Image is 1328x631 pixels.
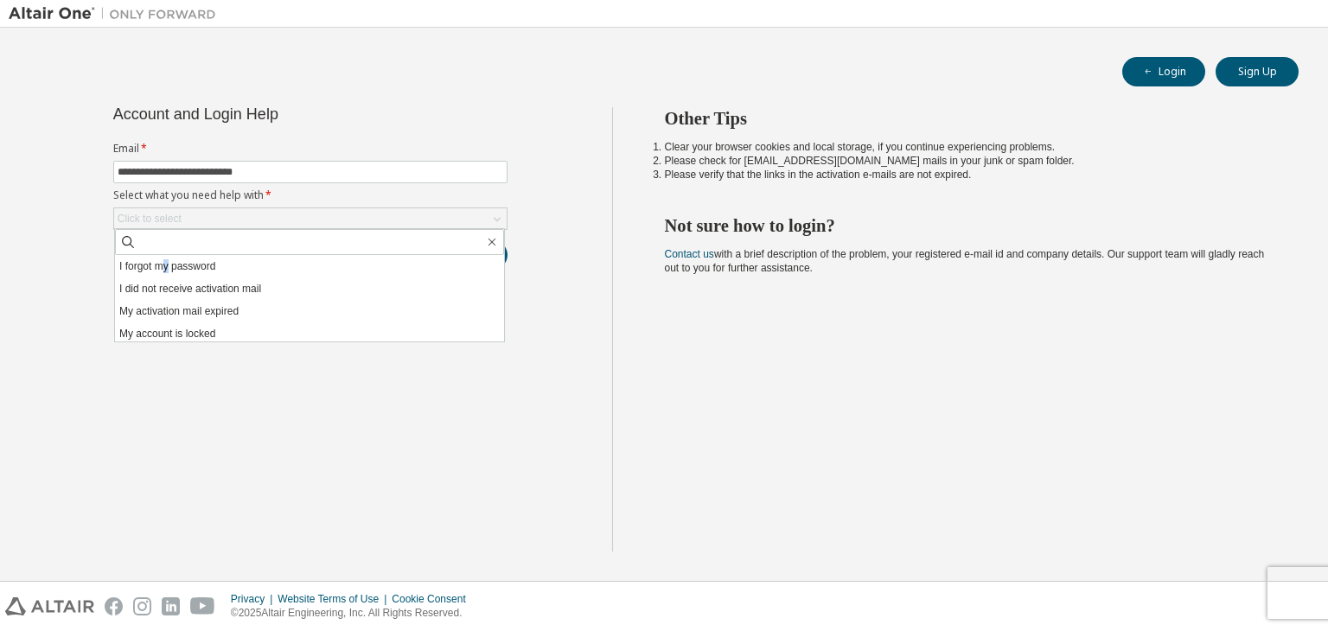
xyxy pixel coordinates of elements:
[115,255,504,277] li: I forgot my password
[9,5,225,22] img: Altair One
[1122,57,1205,86] button: Login
[665,107,1268,130] h2: Other Tips
[113,142,508,156] label: Email
[231,592,278,606] div: Privacy
[5,597,94,615] img: altair_logo.svg
[113,188,508,202] label: Select what you need help with
[190,597,215,615] img: youtube.svg
[118,212,182,226] div: Click to select
[665,214,1268,237] h2: Not sure how to login?
[278,592,392,606] div: Website Terms of Use
[665,168,1268,182] li: Please verify that the links in the activation e-mails are not expired.
[105,597,123,615] img: facebook.svg
[392,592,476,606] div: Cookie Consent
[133,597,151,615] img: instagram.svg
[665,248,1265,274] span: with a brief description of the problem, your registered e-mail id and company details. Our suppo...
[113,107,429,121] div: Account and Login Help
[231,606,476,621] p: © 2025 Altair Engineering, Inc. All Rights Reserved.
[665,154,1268,168] li: Please check for [EMAIL_ADDRESS][DOMAIN_NAME] mails in your junk or spam folder.
[665,140,1268,154] li: Clear your browser cookies and local storage, if you continue experiencing problems.
[114,208,507,229] div: Click to select
[162,597,180,615] img: linkedin.svg
[1216,57,1299,86] button: Sign Up
[665,248,714,260] a: Contact us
